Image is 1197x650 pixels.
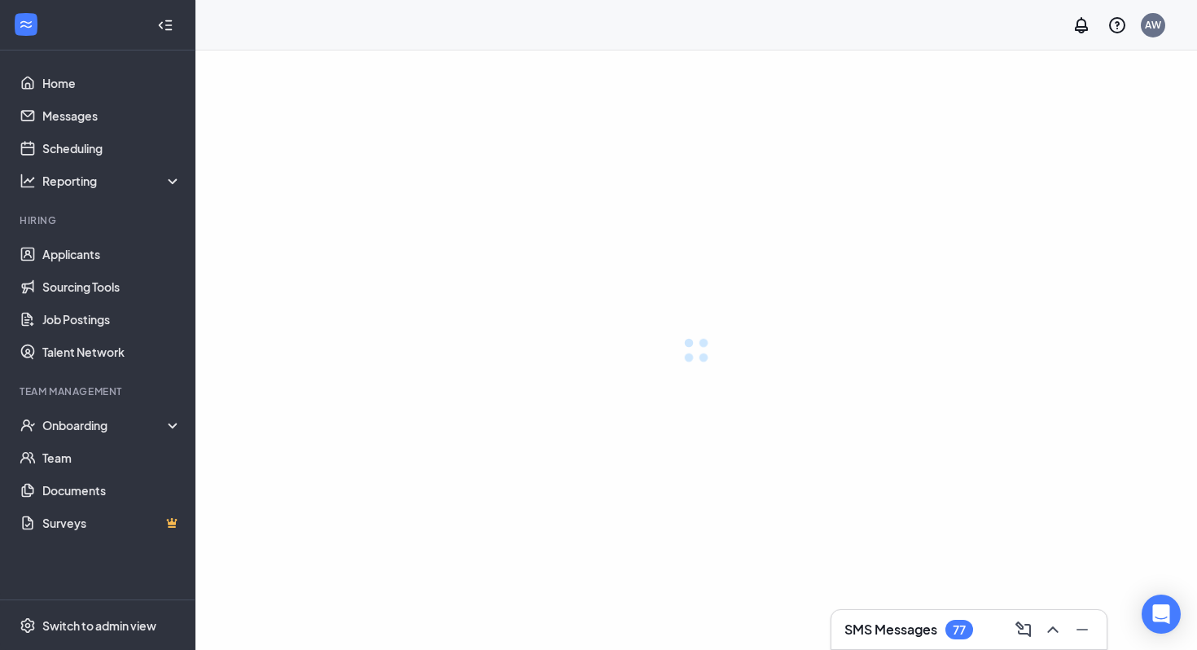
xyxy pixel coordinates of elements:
[1142,595,1181,634] div: Open Intercom Messenger
[42,173,182,189] div: Reporting
[1014,620,1033,639] svg: ComposeMessage
[42,99,182,132] a: Messages
[42,67,182,99] a: Home
[1009,617,1035,643] button: ComposeMessage
[20,384,178,398] div: Team Management
[1145,18,1161,32] div: AW
[844,621,937,639] h3: SMS Messages
[1072,620,1092,639] svg: Minimize
[42,507,182,539] a: SurveysCrown
[1038,617,1064,643] button: ChevronUp
[42,474,182,507] a: Documents
[1068,617,1094,643] button: Minimize
[953,623,966,637] div: 77
[20,213,178,227] div: Hiring
[42,336,182,368] a: Talent Network
[42,270,182,303] a: Sourcing Tools
[42,441,182,474] a: Team
[20,417,36,433] svg: UserCheck
[18,16,34,33] svg: WorkstreamLogo
[42,238,182,270] a: Applicants
[1072,15,1091,35] svg: Notifications
[42,132,182,165] a: Scheduling
[42,417,182,433] div: Onboarding
[157,17,173,33] svg: Collapse
[42,303,182,336] a: Job Postings
[20,617,36,634] svg: Settings
[20,173,36,189] svg: Analysis
[1043,620,1063,639] svg: ChevronUp
[42,617,156,634] div: Switch to admin view
[1107,15,1127,35] svg: QuestionInfo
